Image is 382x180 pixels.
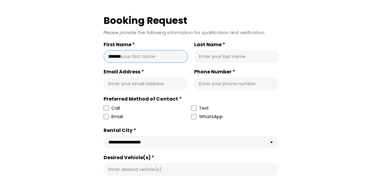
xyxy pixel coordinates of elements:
[104,155,279,161] label: Desired Vehicle(s) *
[111,104,120,112] div: Call
[108,53,183,59] input: First Name *
[104,14,279,27] div: Booking Request
[199,113,223,121] div: WhatsApp
[104,136,279,149] select: Rental City *
[108,166,274,172] input: Desired Vehicle(s) *
[104,29,279,36] div: Please provide the following information for qualification and verification.
[199,104,209,112] div: Text
[194,42,279,48] label: Last Name *
[104,69,188,75] label: Email Address *
[104,127,279,133] div: Rental City *
[194,69,279,75] label: Phone Number *
[111,113,123,120] div: Email
[199,53,274,59] input: Last Name *
[108,81,183,87] input: Email Address *
[104,96,279,102] div: Preferred Method of Contact *
[104,42,188,48] label: First Name *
